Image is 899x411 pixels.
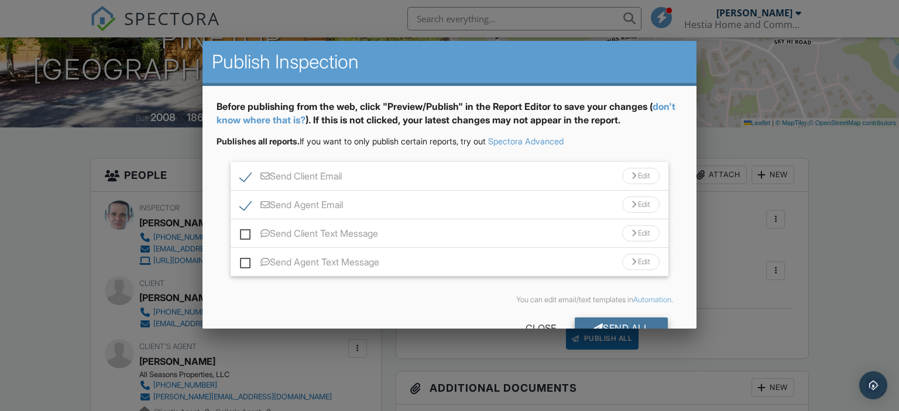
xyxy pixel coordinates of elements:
[488,136,564,146] a: Spectora Advanced
[240,171,342,185] label: Send Client Email
[633,295,671,304] a: Automation
[622,196,660,213] div: Edit
[217,100,683,136] div: Before publishing from the web, click "Preview/Publish" in the Report Editor to save your changes...
[859,371,887,399] div: Open Intercom Messenger
[240,199,343,214] label: Send Agent Email
[622,254,660,270] div: Edit
[622,168,660,184] div: Edit
[226,295,674,305] div: You can edit email/text templates in .
[240,257,379,271] label: Send Agent Text Message
[575,317,668,339] div: Send All
[217,101,675,125] a: don't know where that is?
[240,228,378,243] label: Send Client Text Message
[217,136,486,146] span: If you want to only publish certain reports, try out
[507,317,575,339] div: Close
[622,225,660,241] div: Edit
[212,50,688,74] h2: Publish Inspection
[217,136,300,146] strong: Publishes all reports.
